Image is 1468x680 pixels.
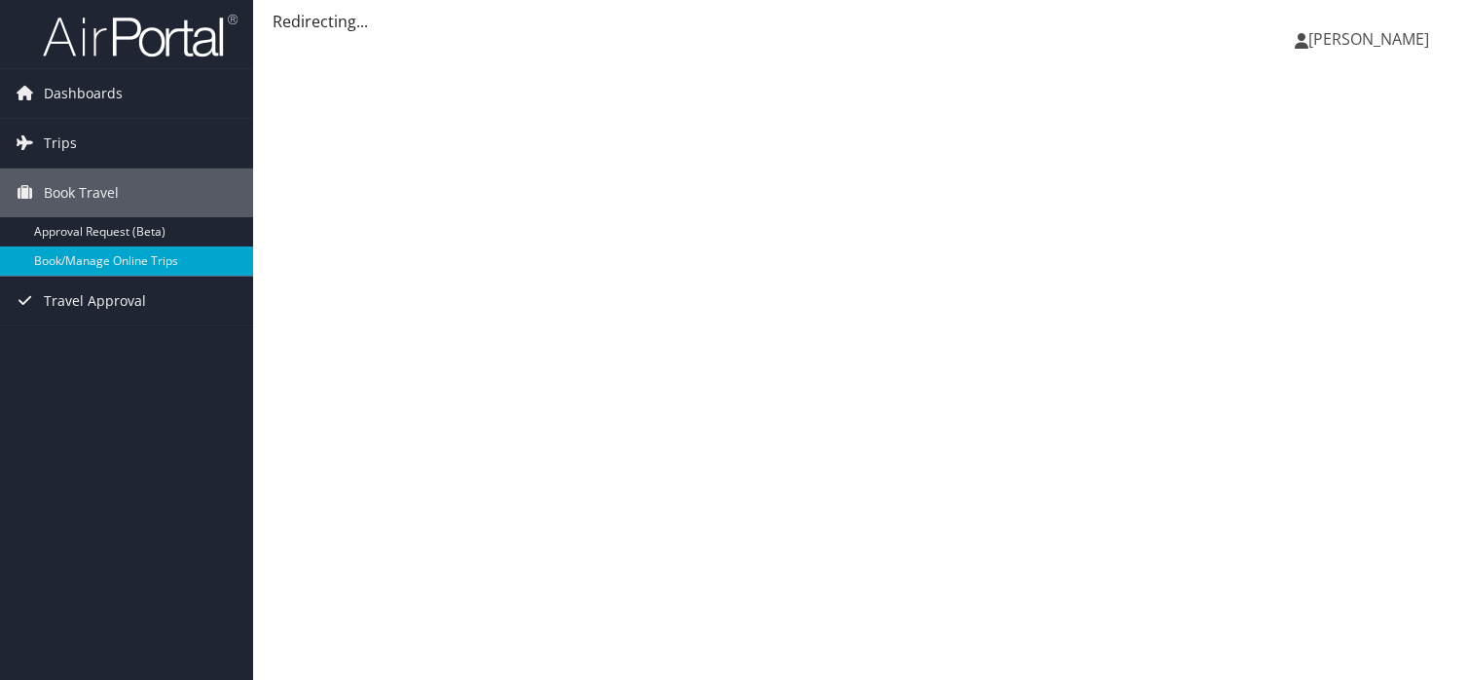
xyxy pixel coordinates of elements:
[44,169,119,217] span: Book Travel
[44,119,77,168] span: Trips
[273,10,1449,33] div: Redirecting...
[44,69,123,118] span: Dashboards
[1295,10,1449,68] a: [PERSON_NAME]
[43,13,238,58] img: airportal-logo.png
[44,277,146,325] span: Travel Approval
[1308,28,1429,50] span: [PERSON_NAME]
